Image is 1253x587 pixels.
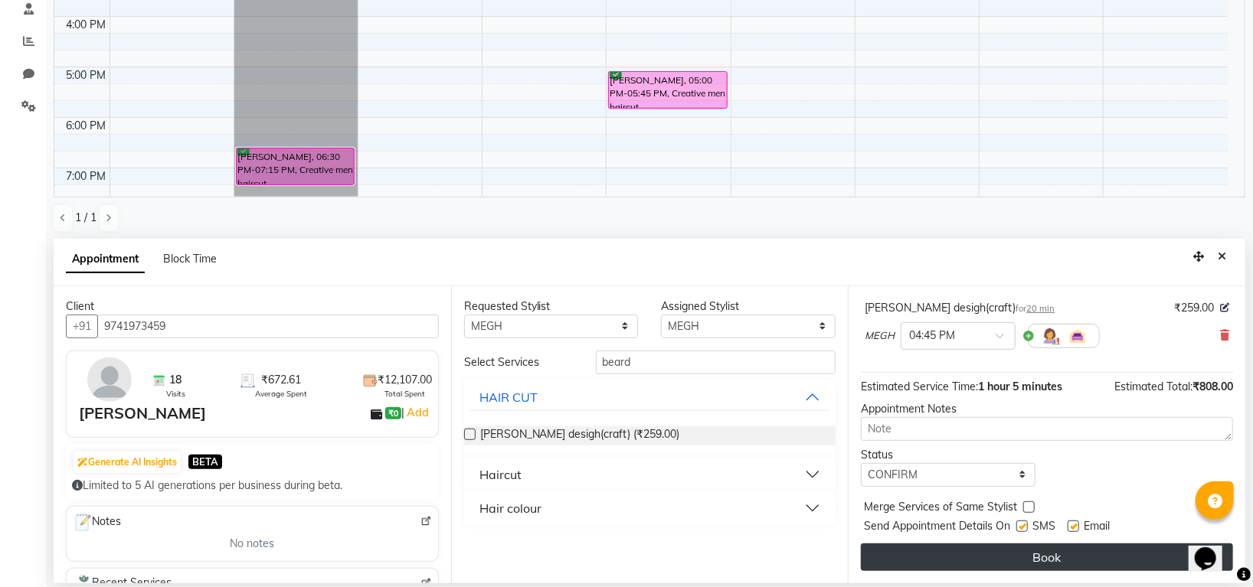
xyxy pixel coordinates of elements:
[861,543,1233,571] button: Book
[596,351,836,374] input: Search by service name
[1189,526,1238,572] iframe: chat widget
[865,300,1055,316] div: [PERSON_NAME] desigh(craft)
[479,465,522,484] div: Haircut
[661,298,836,315] div: Assigned Stylist
[261,372,301,388] span: ₹672.61
[861,401,1233,417] div: Appointment Notes
[166,388,185,399] span: Visits
[255,388,307,399] span: Average Spent
[1026,303,1055,314] span: 20 min
[64,67,110,83] div: 5:00 PM
[861,447,1035,463] div: Status
[72,478,433,494] div: Limited to 5 AI generations per business during beta.
[479,499,541,517] div: Hair colour
[384,388,425,399] span: Total Spent
[73,513,121,533] span: Notes
[1192,380,1233,393] span: ₹808.00
[1041,327,1059,345] img: Hairdresser.png
[404,403,431,422] a: Add
[1068,327,1087,345] img: Interior.png
[1016,303,1055,314] small: for
[480,426,680,445] span: [PERSON_NAME] desigh(craft) (₹259.00)
[1032,518,1055,537] span: SMS
[163,252,217,266] span: Block Time
[864,499,1017,518] span: Merge Services of Same Stylist
[66,315,98,338] button: +91
[861,380,978,393] span: Estimated Service Time:
[864,518,1010,537] span: Send Appointment Details On
[64,168,110,184] div: 7:00 PM
[479,388,538,406] div: HAIR CUT
[237,148,354,184] div: [PERSON_NAME], 06:30 PM-07:15 PM, Creative men haircut
[1220,303,1229,312] i: Edit price
[64,17,110,33] div: 4:00 PM
[66,298,439,315] div: Client
[87,357,132,402] img: avatar
[97,315,439,338] input: Search by Name/Mobile/Email/Code
[865,328,895,344] span: MEGH
[64,118,110,134] div: 6:00 PM
[470,461,830,488] button: Haircut
[378,372,432,388] span: ₹12,107.00
[1211,245,1233,269] button: Close
[169,372,182,388] span: 18
[470,494,830,522] button: Hair colour
[230,536,274,552] span: No notes
[609,72,726,108] div: [PERSON_NAME], 05:00 PM-05:45 PM, Creative men haircut
[1174,300,1214,316] span: ₹259.00
[464,298,639,315] div: Requested Stylist
[453,354,584,370] div: Select Services
[74,452,181,473] button: Generate AI Insights
[79,402,206,425] div: [PERSON_NAME]
[401,403,431,422] span: |
[1114,380,1192,393] span: Estimated Total:
[385,407,401,419] span: ₹0
[1084,518,1110,537] span: Email
[188,455,222,469] span: BETA
[75,210,97,226] span: 1 / 1
[978,380,1062,393] span: 1 hour 5 minutes
[66,246,145,273] span: Appointment
[470,383,830,411] button: HAIR CUT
